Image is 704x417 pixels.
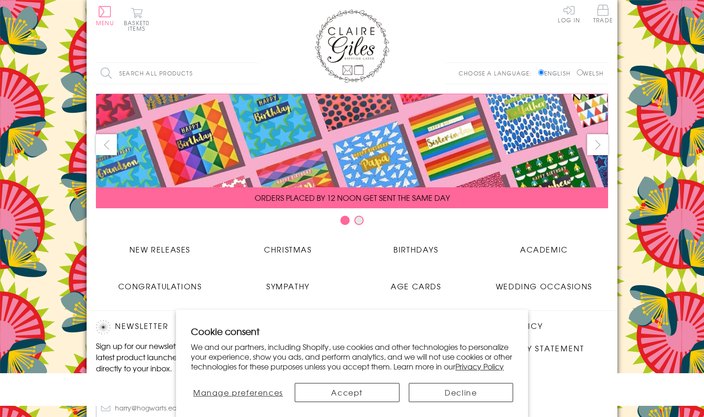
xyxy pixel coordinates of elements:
[391,280,441,292] span: Age Cards
[128,19,149,33] span: 0 items
[480,237,608,255] a: Academic
[295,383,399,402] button: Accept
[129,244,190,255] span: New Releases
[224,273,352,292] a: Sympathy
[593,5,613,23] span: Trade
[96,340,254,374] p: Sign up for our newsletter to receive the latest product launches, news and offers directly to yo...
[496,280,592,292] span: Wedding Occasions
[558,5,580,23] a: Log In
[96,320,254,334] h2: Newsletter
[96,6,114,26] button: Menu
[315,9,389,83] img: Claire Giles Greetings Cards
[455,361,504,372] a: Privacy Policy
[96,19,114,27] span: Menu
[520,244,568,255] span: Academic
[538,69,575,77] label: English
[352,273,480,292] a: Age Cards
[459,69,536,77] p: Choose a language:
[193,387,283,398] span: Manage preferences
[340,216,350,225] button: Carousel Page 1 (Current Slide)
[255,192,450,203] span: ORDERS PLACED BY 12 NOON GET SENT THE SAME DAY
[191,383,285,402] button: Manage preferences
[480,273,608,292] a: Wedding Occasions
[577,69,603,77] label: Welsh
[124,7,149,31] button: Basket0 items
[96,273,224,292] a: Congratulations
[593,5,613,25] a: Trade
[266,280,310,292] span: Sympathy
[352,237,480,255] a: Birthdays
[191,325,513,338] h2: Cookie consent
[96,63,259,84] input: Search all products
[538,69,544,75] input: English
[96,215,608,230] div: Carousel Pagination
[96,237,224,255] a: New Releases
[587,134,608,155] button: next
[409,383,514,402] button: Decline
[577,69,583,75] input: Welsh
[393,244,438,255] span: Birthdays
[264,244,311,255] span: Christmas
[191,342,513,371] p: We and our partners, including Shopify, use cookies and other technologies to personalize your ex...
[354,216,364,225] button: Carousel Page 2
[96,134,117,155] button: prev
[224,237,352,255] a: Christmas
[250,63,259,84] input: Search
[118,280,202,292] span: Congratulations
